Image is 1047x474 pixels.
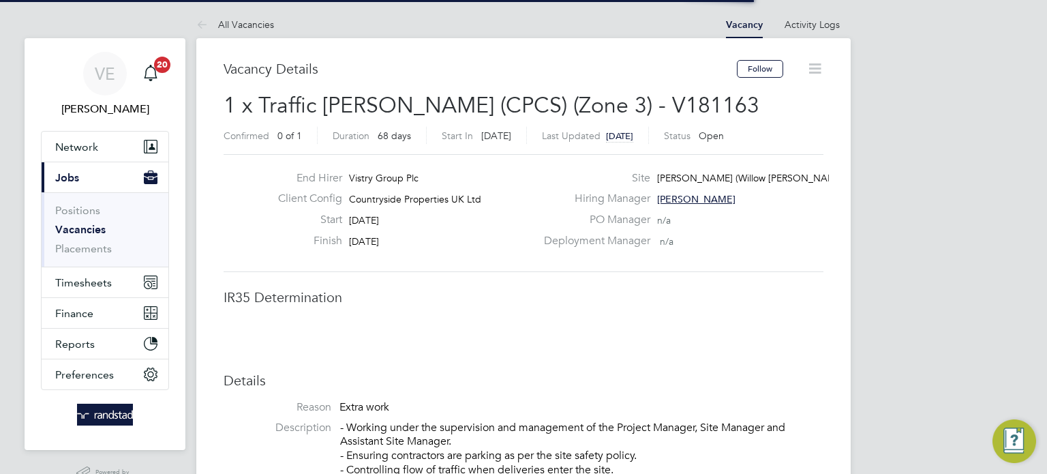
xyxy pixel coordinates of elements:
[196,18,274,31] a: All Vacancies
[536,213,650,227] label: PO Manager
[699,130,724,142] span: Open
[267,213,342,227] label: Start
[536,192,650,206] label: Hiring Manager
[785,18,840,31] a: Activity Logs
[42,359,168,389] button: Preferences
[349,235,379,248] span: [DATE]
[55,223,106,236] a: Vacancies
[55,276,112,289] span: Timesheets
[992,419,1036,463] button: Engage Resource Center
[657,214,671,226] span: n/a
[42,329,168,359] button: Reports
[536,171,650,186] label: Site
[224,130,269,142] label: Confirmed
[333,130,369,142] label: Duration
[41,52,169,117] a: VE[PERSON_NAME]
[664,130,691,142] label: Status
[542,130,601,142] label: Last Updated
[137,52,164,95] a: 20
[224,421,331,435] label: Description
[224,400,331,415] label: Reason
[737,60,783,78] button: Follow
[277,130,302,142] span: 0 of 1
[378,130,411,142] span: 68 days
[25,38,185,450] nav: Main navigation
[95,65,115,83] span: VE
[349,172,419,184] span: Vistry Group Plc
[224,60,737,78] h3: Vacancy Details
[349,214,379,226] span: [DATE]
[55,242,112,255] a: Placements
[349,193,481,205] span: Countryside Properties UK Ltd
[41,404,169,426] a: Go to home page
[339,400,389,414] span: Extra work
[536,234,650,248] label: Deployment Manager
[224,92,759,119] span: 1 x Traffic [PERSON_NAME] (CPCS) (Zone 3) - V181163
[154,57,170,73] span: 20
[267,171,342,186] label: End Hirer
[55,368,114,381] span: Preferences
[606,130,633,142] span: [DATE]
[657,193,735,205] span: [PERSON_NAME]
[55,204,100,217] a: Positions
[267,192,342,206] label: Client Config
[42,298,168,328] button: Finance
[55,140,98,153] span: Network
[55,307,93,320] span: Finance
[442,130,473,142] label: Start In
[42,162,168,192] button: Jobs
[657,172,847,184] span: [PERSON_NAME] (Willow [PERSON_NAME])
[77,404,134,426] img: randstad-logo-retina.png
[42,132,168,162] button: Network
[55,171,79,184] span: Jobs
[42,192,168,267] div: Jobs
[267,234,342,248] label: Finish
[224,288,823,306] h3: IR35 Determination
[55,338,95,351] span: Reports
[41,101,169,117] span: Vicky Egan
[42,267,168,297] button: Timesheets
[224,372,823,389] h3: Details
[481,130,511,142] span: [DATE]
[726,19,763,31] a: Vacancy
[660,235,673,248] span: n/a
